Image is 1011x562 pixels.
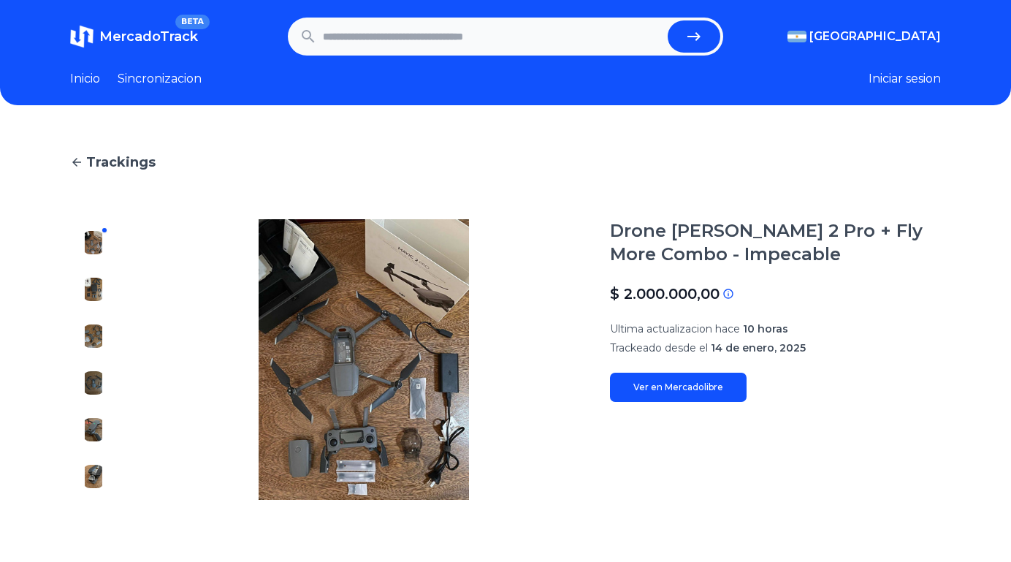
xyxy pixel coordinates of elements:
[743,322,788,335] span: 10 horas
[610,322,740,335] span: Ultima actualizacion hace
[869,70,941,88] button: Iniciar sesion
[70,70,100,88] a: Inicio
[82,465,105,488] img: Drone Dji Mavic 2 Pro + Fly More Combo - Impecable
[146,219,581,500] img: Drone Dji Mavic 2 Pro + Fly More Combo - Impecable
[82,418,105,441] img: Drone Dji Mavic 2 Pro + Fly More Combo - Impecable
[82,324,105,348] img: Drone Dji Mavic 2 Pro + Fly More Combo - Impecable
[86,152,156,172] span: Trackings
[70,25,198,48] a: MercadoTrackBETA
[82,278,105,301] img: Drone Dji Mavic 2 Pro + Fly More Combo - Impecable
[711,341,806,354] span: 14 de enero, 2025
[809,28,941,45] span: [GEOGRAPHIC_DATA]
[175,15,210,29] span: BETA
[610,341,708,354] span: Trackeado desde el
[99,29,198,45] span: MercadoTrack
[70,152,941,172] a: Trackings
[610,219,941,266] h1: Drone [PERSON_NAME] 2 Pro + Fly More Combo - Impecable
[82,231,105,254] img: Drone Dji Mavic 2 Pro + Fly More Combo - Impecable
[787,31,806,42] img: Argentina
[610,284,720,304] p: $ 2.000.000,00
[610,373,747,402] a: Ver en Mercadolibre
[70,25,94,48] img: MercadoTrack
[118,70,202,88] a: Sincronizacion
[82,371,105,395] img: Drone Dji Mavic 2 Pro + Fly More Combo - Impecable
[787,28,941,45] button: [GEOGRAPHIC_DATA]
